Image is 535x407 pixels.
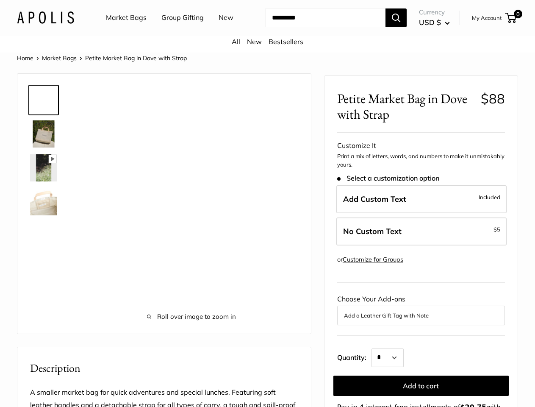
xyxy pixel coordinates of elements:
span: - [491,224,500,234]
a: Market Bags [42,54,77,62]
a: Bestsellers [269,37,303,46]
h2: Description [30,360,298,376]
span: Petite Market Bag in Dove with Strap [85,54,187,62]
span: Included [479,192,500,202]
nav: Breadcrumb [17,53,187,64]
img: Petite Market Bag in Dove with Strap [30,120,57,148]
a: Petite Market Bag in Dove with Strap [28,153,59,183]
p: Print a mix of letters, words, and numbers to make it unmistakably yours. [337,152,505,169]
a: Petite Market Bag in Dove with Strap [28,187,59,217]
a: Petite Market Bag in Dove with Strap [28,220,59,251]
span: Select a customization option [337,174,439,182]
img: Petite Market Bag in Dove with Strap [30,154,57,181]
span: Roll over image to zoom in [85,311,298,323]
a: New [247,37,262,46]
a: New [219,11,233,24]
img: Petite Market Bag in Dove with Strap [30,188,57,215]
button: Search [385,8,407,27]
input: Search... [265,8,385,27]
img: Apolis [17,11,74,24]
a: Petite Market Bag in Dove with Strap [28,254,59,285]
label: Quantity: [337,346,371,367]
span: $88 [481,90,505,107]
button: Add a Leather Gift Tag with Note [344,310,498,321]
span: Currency [419,6,450,18]
a: My Account [472,13,502,23]
button: USD $ [419,16,450,29]
a: Customize for Groups [343,256,403,263]
span: Add Custom Text [343,194,406,204]
span: Petite Market Bag in Dove with Strap [337,91,474,122]
div: Choose Your Add-ons [337,293,505,325]
button: Add to cart [333,376,509,396]
span: No Custom Text [343,226,402,236]
span: USD $ [419,18,441,27]
a: Petite Market Bag in Dove with Strap [28,119,59,149]
label: Leave Blank [336,217,507,245]
a: All [232,37,240,46]
div: Customize It [337,139,505,152]
span: 0 [514,10,522,18]
a: Group Gifting [161,11,204,24]
a: Home [17,54,33,62]
a: Petite Market Bag in Dove with Strap [28,85,59,115]
a: Market Bags [106,11,147,24]
label: Add Custom Text [336,185,507,213]
span: $5 [493,226,500,233]
div: or [337,254,403,265]
a: 0 [506,13,516,23]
